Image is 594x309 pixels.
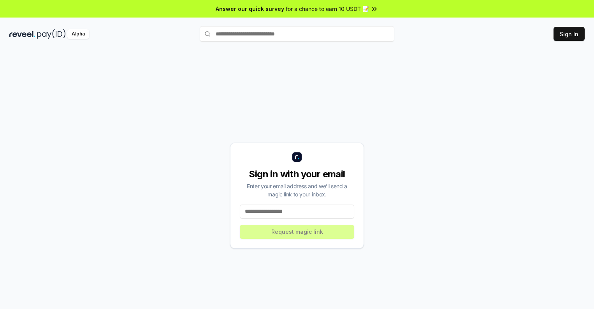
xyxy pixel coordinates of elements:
[240,168,354,180] div: Sign in with your email
[37,29,66,39] img: pay_id
[286,5,369,13] span: for a chance to earn 10 USDT 📝
[240,182,354,198] div: Enter your email address and we’ll send a magic link to your inbox.
[554,27,585,41] button: Sign In
[67,29,89,39] div: Alpha
[9,29,35,39] img: reveel_dark
[292,152,302,162] img: logo_small
[216,5,284,13] span: Answer our quick survey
